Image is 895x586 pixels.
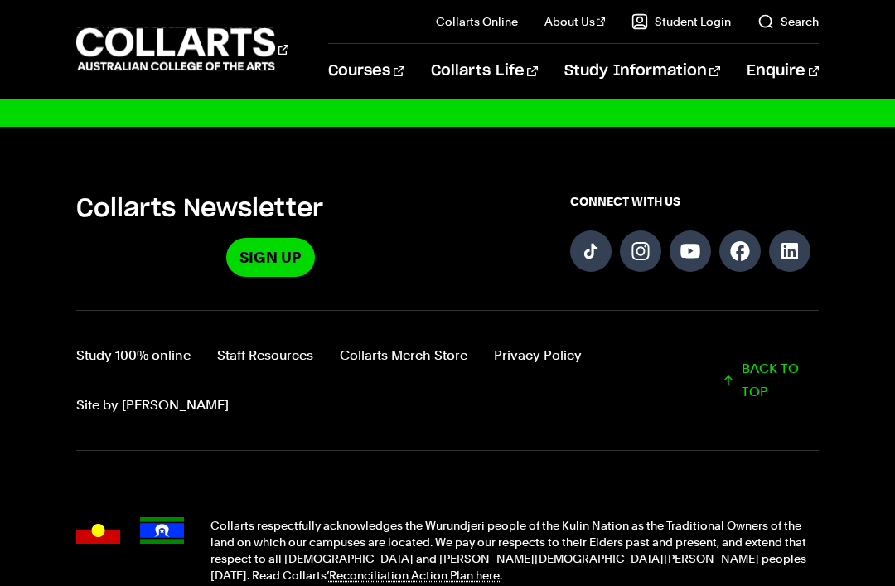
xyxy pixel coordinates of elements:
div: Connect with us on social media [570,193,819,277]
a: Study Information [564,44,720,99]
a: Follow us on YouTube [670,230,711,272]
a: Privacy Policy [494,344,582,367]
a: About Us [544,13,606,30]
a: Staff Resources [217,344,313,367]
h5: Collarts Newsletter [76,193,464,225]
span: CONNECT WITH US [570,193,819,210]
a: Study 100% online [76,344,191,367]
a: Scroll back to top of the page [722,344,819,417]
a: Sign Up [226,238,315,277]
img: Australian Aboriginal flag [76,517,120,544]
a: Courses [328,44,404,99]
a: Collarts Merch Store [340,344,467,367]
a: Follow us on LinkedIn [769,230,810,272]
div: Additional links and back-to-top button [76,310,819,451]
img: Torres Strait Islander flag [140,517,184,544]
a: Enquire [747,44,819,99]
div: Go to homepage [76,26,288,73]
p: Collarts respectfully acknowledges the Wurundjeri people of the Kulin Nation as the Traditional O... [210,517,819,584]
a: Reconciliation Action Plan here. [329,569,502,582]
a: Follow us on Facebook [719,230,761,272]
a: Collarts Online [436,13,518,30]
nav: Footer navigation [76,344,696,417]
a: Search [757,13,819,30]
a: Follow us on TikTok [570,230,612,272]
a: Site by Calico [76,394,229,417]
a: Collarts Life [431,44,538,99]
a: Student Login [631,13,731,30]
a: Follow us on Instagram [620,230,661,272]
